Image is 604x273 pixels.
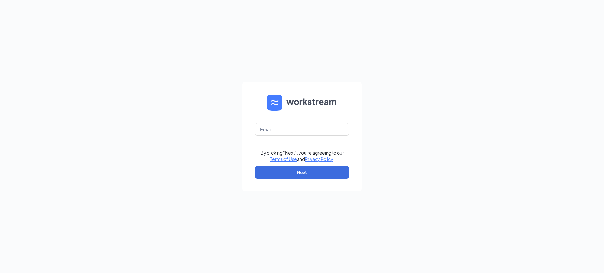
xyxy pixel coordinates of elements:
div: By clicking "Next", you're agreeing to our and . [260,150,344,162]
button: Next [255,166,349,179]
input: Email [255,123,349,136]
a: Terms of Use [270,156,297,162]
img: WS logo and Workstream text [267,95,337,111]
a: Privacy Policy [305,156,333,162]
